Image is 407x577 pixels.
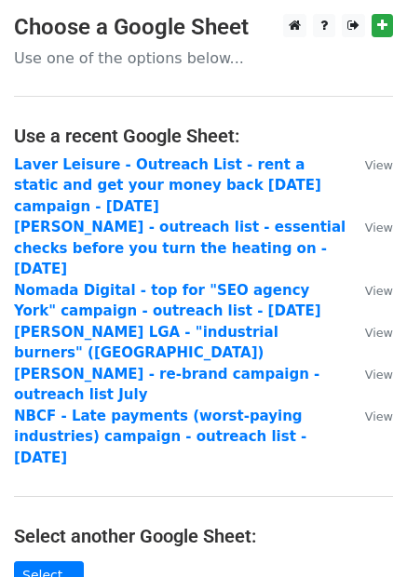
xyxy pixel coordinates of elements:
a: Laver Leisure - Outreach List - rent a static and get your money back [DATE] campaign - [DATE] [14,156,321,215]
small: View [365,326,393,340]
a: View [346,282,393,299]
p: Use one of the options below... [14,48,393,68]
h4: Select another Google Sheet: [14,525,393,547]
a: View [346,219,393,235]
a: View [346,366,393,382]
small: View [365,368,393,382]
a: NBCF - Late payments (worst-paying industries) campaign - outreach list - [DATE] [14,408,306,466]
h3: Choose a Google Sheet [14,14,393,41]
a: [PERSON_NAME] - outreach list - essential checks before you turn the heating on - [DATE] [14,219,346,277]
small: View [365,284,393,298]
small: View [365,409,393,423]
small: View [365,158,393,172]
small: View [365,221,393,235]
h4: Use a recent Google Sheet: [14,125,393,147]
a: View [346,324,393,341]
a: View [346,156,393,173]
a: [PERSON_NAME] LGA - "industrial burners" ([GEOGRAPHIC_DATA]) [14,324,278,362]
a: [PERSON_NAME] - re-brand campaign - outreach list July [14,366,319,404]
a: Nomada Digital - top for "SEO agency York" campaign - outreach list - [DATE] [14,282,321,320]
a: View [346,408,393,424]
